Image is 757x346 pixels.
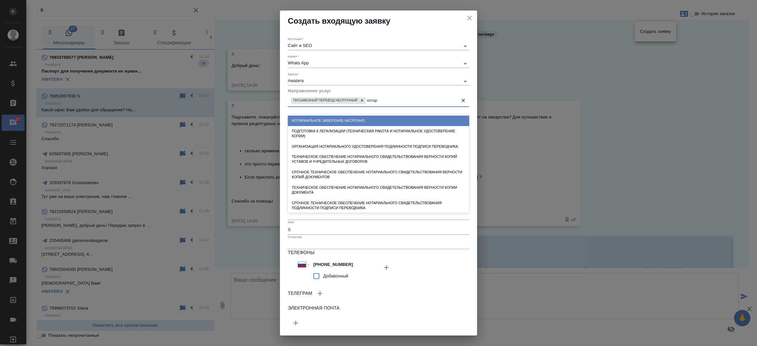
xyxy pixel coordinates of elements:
div: Техническое обеспечение нотариального свидетельствования верности копий уставов и учредительных д... [288,152,469,167]
div: Письменный перевод несрочный [291,97,358,104]
h6: Телефоны [288,249,469,256]
button: Добавить [378,260,394,275]
div: Whats App [288,60,469,65]
button: close [465,13,474,23]
button: Добавить [288,315,304,331]
div: Нотариальное заверение несрочно [288,116,469,126]
label: Имя [288,221,294,224]
div: Техническое обеспечение нотариального свидетельствования верности копии документа [288,183,469,198]
div: Срочное техническое обеспечение нотариального свидетельствования подлинности подписи переводчика [288,198,469,213]
label: Отчество [288,235,302,238]
div: Awatera [288,78,469,83]
h6: Электронная почта [288,305,469,312]
h6: Телеграм [288,290,312,297]
label: Бренд [288,72,299,76]
span: Добавочный [323,273,348,279]
h2: Создать входящую заявку [288,16,469,26]
label: Канал [288,55,299,58]
input: ✎ Введи что-нибудь [311,260,368,269]
div: Сайт и SEO [288,43,469,48]
button: Добавить [312,286,328,301]
div: Организация нотариального удостоверения подлинности подписи переводчика [288,141,469,152]
span: Направление услуг [288,88,331,93]
div: Срочное техническое обеспечение нотариального свидетельствования верности копий документов [288,167,469,183]
div: Подготовка к легализации (техническая работа и нотариальное удостоверение копии) [288,126,469,141]
label: Источник [288,37,304,41]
